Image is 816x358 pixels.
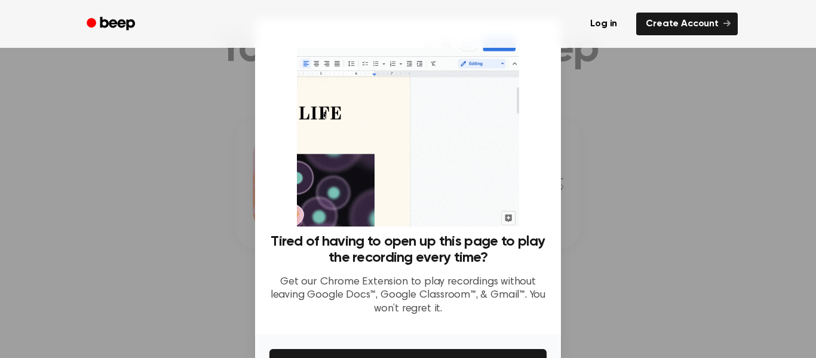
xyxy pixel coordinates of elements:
img: Beep extension in action [297,33,519,227]
a: Log in [578,10,629,38]
p: Get our Chrome Extension to play recordings without leaving Google Docs™, Google Classroom™, & Gm... [269,276,547,316]
a: Beep [78,13,146,36]
a: Create Account [636,13,738,35]
h3: Tired of having to open up this page to play the recording every time? [269,234,547,266]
